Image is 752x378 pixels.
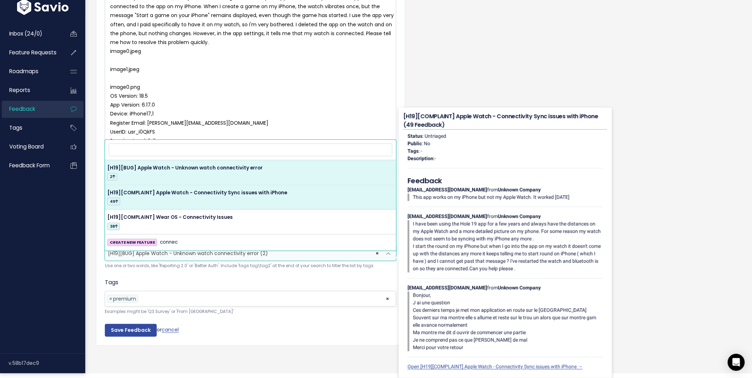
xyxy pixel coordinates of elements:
[110,101,155,108] span: App Version: 6.17.0
[9,162,50,169] span: Feedback form
[110,110,154,117] span: Device: iPhone17,1
[107,295,138,303] li: premium
[110,48,141,55] span: image0.jpeg
[435,156,436,161] span: -
[498,187,541,193] strong: Unknown Company
[105,262,396,270] small: Use one or two words, like 'Reporting 2.0' or 'Better Auth'. Include 'tags:tag1,tag2' at the end ...
[2,157,59,174] a: Feedback form
[408,364,583,369] a: Open [H19][COMPLAINT] Apple Watch - Connectivity Sync issues with iPhone →
[728,354,745,371] div: Open Intercom Messenger
[9,49,57,56] span: Feature Requests
[110,66,139,73] span: image1.jpeg
[376,246,379,260] span: ×
[105,246,382,260] span: [H19][BUG] Apple Watch - Unknown watch connectivity error (2)
[107,223,120,230] span: 38
[9,67,38,75] span: Roadmaps
[9,105,35,113] span: Feedback
[2,44,59,61] a: Feature Requests
[107,198,120,205] span: 49
[110,119,268,126] span: Register Email: [PERSON_NAME][EMAIL_ADDRESS][DOMAIN_NAME]
[110,128,155,135] span: UserID: usr_i0QkFS
[105,324,157,337] input: Save Feedback
[2,120,59,136] a: Tags
[9,86,30,94] span: Reports
[160,238,178,247] span: connec
[107,164,263,171] span: [H19][BUG] Apple Watch - Unknown watch connectivity error
[408,156,434,161] strong: Description
[408,214,487,219] strong: [EMAIL_ADDRESS][DOMAIN_NAME]
[110,83,140,91] span: image0.png
[105,308,396,315] small: Examples might be 'Q3 Survey' or 'From [GEOGRAPHIC_DATA]'
[107,214,233,221] span: [H19][COMPLAINT] Wear OS - Connectivity Issues
[105,246,396,261] span: [H19][BUG] Apple Watch - Unknown watch connectivity error (2)
[113,295,136,302] span: premium
[109,295,112,303] span: ×
[408,285,487,291] strong: [EMAIL_ADDRESS][DOMAIN_NAME]
[413,292,603,351] p: Bonjour, J ai une question Ces derniers temps je met mon application en route sur le [GEOGRAPHIC_...
[408,133,423,139] strong: Status
[110,137,155,144] span: PremiumLevel: full
[9,124,22,131] span: Tags
[9,143,44,150] span: Voting Board
[9,30,42,37] span: Inbox (24/0)
[498,285,541,291] strong: Unknown Company
[403,112,607,130] h4: [H19][COMPLAINT] Apple Watch - Connectivity Sync issues with iPhone (49 Feedback)
[498,214,541,219] strong: Unknown Company
[2,26,59,42] a: Inbox (24/0)
[408,187,487,193] strong: [EMAIL_ADDRESS][DOMAIN_NAME]
[408,175,603,186] h5: Feedback
[408,148,419,154] strong: Tags
[110,239,155,245] strong: CREATE NEW FEATURE
[108,250,268,257] span: [H19][BUG] Apple Watch - Unknown watch connectivity error (2)
[2,139,59,155] a: Voting Board
[162,326,179,334] a: cancel
[413,194,603,201] p: This app works on my iPhone but not my Apple Watch. It worked [DATE]
[403,130,607,373] div: : Untriaged : No : - : from from from
[2,101,59,117] a: Feedback
[413,220,603,272] p: I have been using the Hole 19 app for a few years and always have the distances on my Apple Watch...
[408,141,422,146] strong: Public
[107,189,287,196] span: [H19][COMPLAINT] Apple Watch - Connectivity Sync issues with iPhone
[386,291,390,306] span: ×
[107,173,117,180] span: 2
[105,278,118,287] label: Tags
[9,354,85,372] div: v.58b17dec9
[2,63,59,80] a: Roadmaps
[110,92,148,99] span: OS Version: 18.5
[2,82,59,98] a: Reports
